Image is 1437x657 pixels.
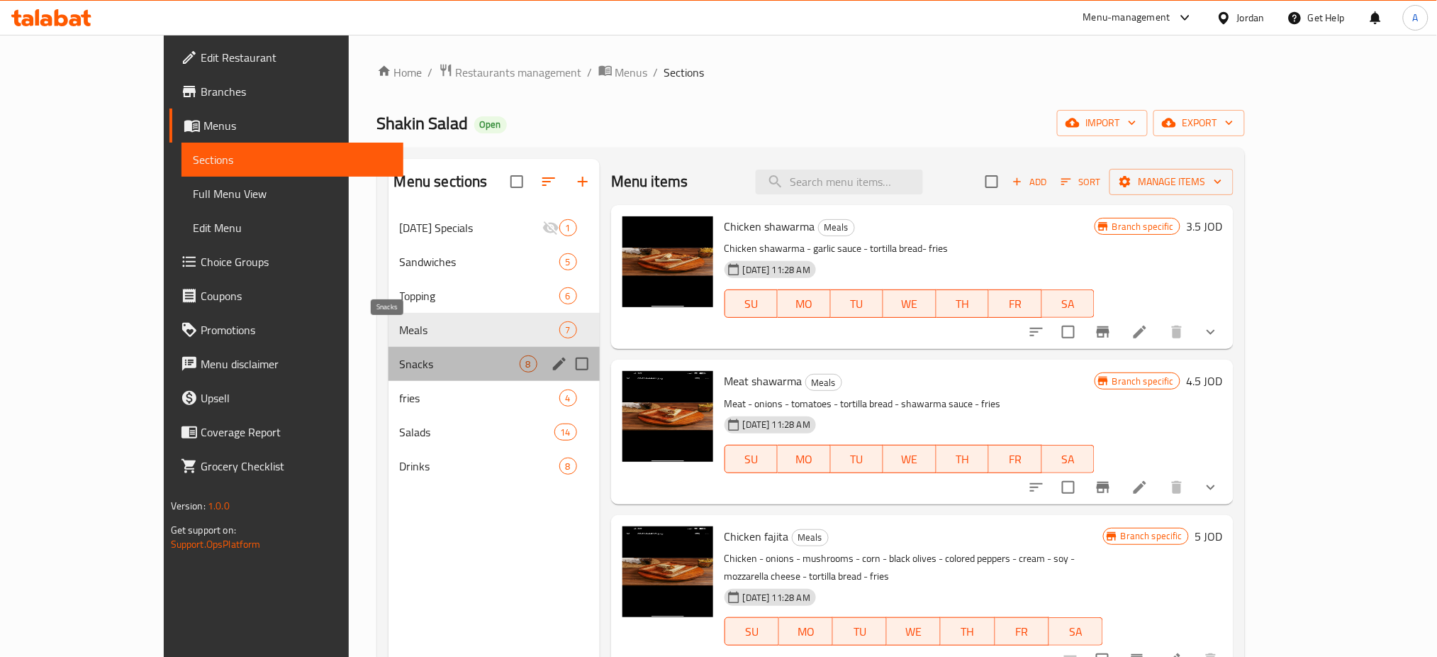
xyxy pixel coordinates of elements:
button: WE [883,445,936,473]
span: SA [1048,294,1089,314]
span: SA [1055,622,1097,642]
div: fries [400,390,559,407]
a: Choice Groups [169,245,404,279]
div: Drinks8 [388,449,600,483]
img: Chicken fajita [622,526,713,617]
input: search [756,170,923,194]
button: TU [831,289,883,318]
span: TU [839,622,881,642]
span: SU [731,294,772,314]
button: TH [941,617,995,646]
h6: 4.5 JOD [1186,371,1222,391]
h6: 3.5 JOD [1186,216,1222,236]
button: MO [779,617,833,646]
span: Select all sections [502,167,532,197]
a: Edit Menu [181,211,404,245]
a: Support.OpsPlatform [171,535,261,553]
button: WE [883,289,936,318]
span: Add [1010,174,1049,190]
span: [DATE] 11:28 AM [737,591,816,604]
button: SA [1042,289,1095,318]
span: 8 [520,358,537,371]
li: / [588,64,593,81]
span: Topping [400,287,559,304]
a: Edit Restaurant [169,40,404,74]
button: SU [725,289,778,318]
button: Branch-specific-item [1086,470,1120,504]
button: TH [936,289,989,318]
span: Open [474,118,507,131]
span: 1 [560,221,576,235]
span: Chicken fajita [725,526,789,547]
a: Menus [169,109,404,143]
h6: 5 JOD [1195,526,1222,546]
button: show more [1194,315,1228,349]
button: MO [778,445,830,473]
span: Sandwiches [400,253,559,270]
button: SU [725,445,778,473]
span: Branch specific [1107,220,1180,233]
span: A [1413,10,1419,26]
button: WE [887,617,941,646]
span: Grocery Checklist [201,458,393,475]
span: SU [731,449,772,470]
span: 5 [560,255,576,269]
span: Salads [400,424,554,441]
span: Coverage Report [201,424,393,441]
a: Menu disclaimer [169,347,404,381]
span: Upsell [201,390,393,407]
a: Restaurants management [439,63,582,82]
span: Branches [201,83,393,100]
span: [DATE] Specials [400,219,542,236]
span: Snacks [400,355,520,372]
span: Sort sections [532,165,566,199]
span: Get support on: [171,521,236,539]
span: SU [731,622,773,642]
div: items [554,424,577,441]
button: TH [936,445,989,473]
p: Chicken shawarma - garlic sauce - tortilla bread- fries [725,240,1095,258]
div: Sandwiches5 [388,245,600,279]
a: Edit menu item [1131,324,1148,341]
div: Snacks8edit [388,347,600,381]
span: Edit Restaurant [201,49,393,66]
span: 6 [560,289,576,303]
button: TU [831,445,883,473]
span: TU [837,294,878,314]
button: MO [778,289,830,318]
div: items [559,390,577,407]
span: Select to update [1053,473,1083,502]
span: Menus [615,64,648,81]
span: WE [889,449,930,470]
button: Sort [1058,171,1104,193]
a: Promotions [169,313,404,347]
span: Branch specific [1115,529,1188,543]
span: Sections [193,151,393,168]
span: FR [995,449,1036,470]
a: Upsell [169,381,404,415]
svg: Show Choices [1202,324,1219,341]
span: Coupons [201,287,393,304]
button: edit [549,353,570,375]
span: 14 [555,426,576,439]
nav: breadcrumb [377,63,1246,82]
span: Full Menu View [193,185,393,202]
span: TU [837,449,878,470]
button: SA [1042,445,1095,473]
span: Drinks [400,458,559,475]
img: Chicken shawarma [622,216,713,307]
button: sort-choices [1019,315,1053,349]
button: delete [1160,470,1194,504]
span: WE [893,622,935,642]
span: 8 [560,460,576,473]
button: Branch-specific-item [1086,315,1120,349]
span: Menus [203,117,393,134]
span: Sort [1061,174,1100,190]
div: Meals [792,529,829,546]
div: Meals7 [388,313,600,347]
a: Full Menu View [181,177,404,211]
a: Branches [169,74,404,109]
